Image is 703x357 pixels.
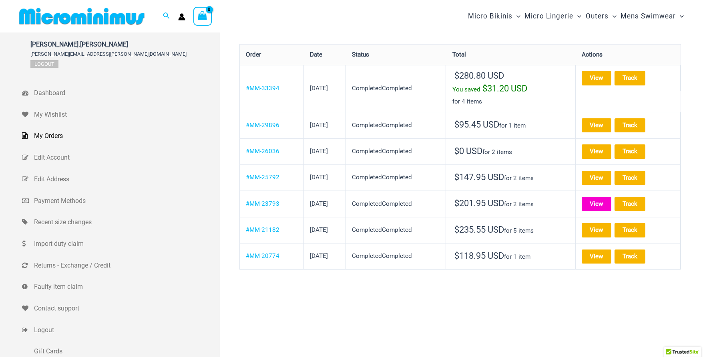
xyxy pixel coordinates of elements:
span: $ [454,172,459,182]
a: View order number MM-20774 [246,252,279,260]
a: Logout [30,60,58,68]
span: Logout [34,324,218,336]
td: for 1 item [446,243,575,269]
a: Payment Methods [22,190,220,212]
span: My Orders [34,130,218,142]
div: You saved [452,83,569,96]
span: Actions [582,51,603,58]
a: Import duty claim [22,233,220,255]
time: [DATE] [310,252,328,260]
a: View order MM-26036 [582,144,611,158]
td: for 5 items [446,217,575,243]
a: Logout [22,319,220,341]
a: View order number MM-33394 [246,85,279,92]
a: Track order number MM-23793 [615,197,645,211]
span: Menu Toggle [573,6,581,26]
span: Total [452,51,466,58]
a: Track order number MM-26036 [615,144,645,158]
a: Track order number MM-21182 [615,223,645,237]
a: View order MM-23793 [582,197,611,211]
nav: Site Navigation [465,3,687,30]
time: [DATE] [310,122,328,129]
span: Contact support [34,302,218,314]
span: 118.95 USD [454,251,504,261]
a: Track order number MM-25792 [615,171,645,185]
a: Track order number MM-20774 [615,249,645,264]
span: Edit Account [34,152,218,164]
a: My Wishlist [22,104,220,126]
a: View order number MM-29896 [246,122,279,129]
time: [DATE] [310,174,328,181]
td: CompletedCompleted [346,112,446,138]
a: Track order number MM-29896 [615,118,645,132]
a: Returns - Exchange / Credit [22,255,220,276]
span: $ [482,83,487,93]
a: View order MM-21182 [582,223,611,237]
a: Micro LingerieMenu ToggleMenu Toggle [522,4,583,28]
time: [DATE] [310,226,328,233]
span: Outers [586,6,609,26]
td: CompletedCompleted [346,191,446,217]
span: [PERSON_NAME].[PERSON_NAME] [30,41,187,48]
span: $ [454,71,459,81]
span: Returns - Exchange / Credit [34,260,218,272]
td: CompletedCompleted [346,164,446,191]
span: Faulty item claim [34,281,218,293]
span: Edit Address [34,173,218,185]
td: CompletedCompleted [346,65,446,112]
a: View order number MM-25792 [246,174,279,181]
a: Micro BikinisMenu ToggleMenu Toggle [466,4,522,28]
a: Track order number MM-33394 [615,71,645,85]
span: Payment Methods [34,195,218,207]
span: $ [454,120,459,130]
a: View Shopping Cart, empty [193,7,212,25]
span: 235.55 USD [454,225,504,235]
a: Contact support [22,298,220,319]
span: 280.80 USD [454,71,504,81]
span: $ [454,146,459,156]
a: Recent size changes [22,211,220,233]
span: Order [246,51,261,58]
a: View order number MM-21182 [246,226,279,233]
span: Menu Toggle [609,6,617,26]
a: Search icon link [163,11,170,21]
a: Dashboard [22,82,220,104]
span: Dashboard [34,87,218,99]
span: Import duty claim [34,238,218,250]
a: View order number MM-26036 [246,148,279,155]
span: Micro Bikinis [468,6,512,26]
td: CompletedCompleted [346,217,446,243]
a: My Orders [22,125,220,147]
td: for 2 items [446,138,575,164]
td: for 4 items [446,65,575,112]
a: OutersMenu ToggleMenu Toggle [584,4,619,28]
span: Menu Toggle [512,6,520,26]
a: View order MM-25792 [582,171,611,185]
td: for 2 items [446,164,575,191]
span: 31.20 USD [482,83,527,93]
span: Menu Toggle [676,6,684,26]
a: Account icon link [178,13,185,20]
span: $ [454,251,459,261]
span: $ [454,198,459,208]
a: View order number MM-23793 [246,200,279,207]
td: CompletedCompleted [346,243,446,269]
span: Date [310,51,322,58]
span: 0 USD [454,146,482,156]
td: for 1 item [446,112,575,138]
span: Mens Swimwear [621,6,676,26]
span: 201.95 USD [454,198,504,208]
td: for 2 items [446,191,575,217]
td: CompletedCompleted [346,138,446,164]
a: View order MM-29896 [582,118,611,132]
a: Edit Account [22,147,220,168]
span: My Wishlist [34,109,218,121]
a: View order MM-20774 [582,249,611,264]
span: 147.95 USD [454,172,504,182]
img: MM SHOP LOGO FLAT [16,7,148,25]
a: View order MM-33394 [582,71,611,85]
span: Micro Lingerie [524,6,573,26]
a: Edit Address [22,168,220,190]
span: 95.45 USD [454,120,499,130]
span: Recent size changes [34,216,218,228]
